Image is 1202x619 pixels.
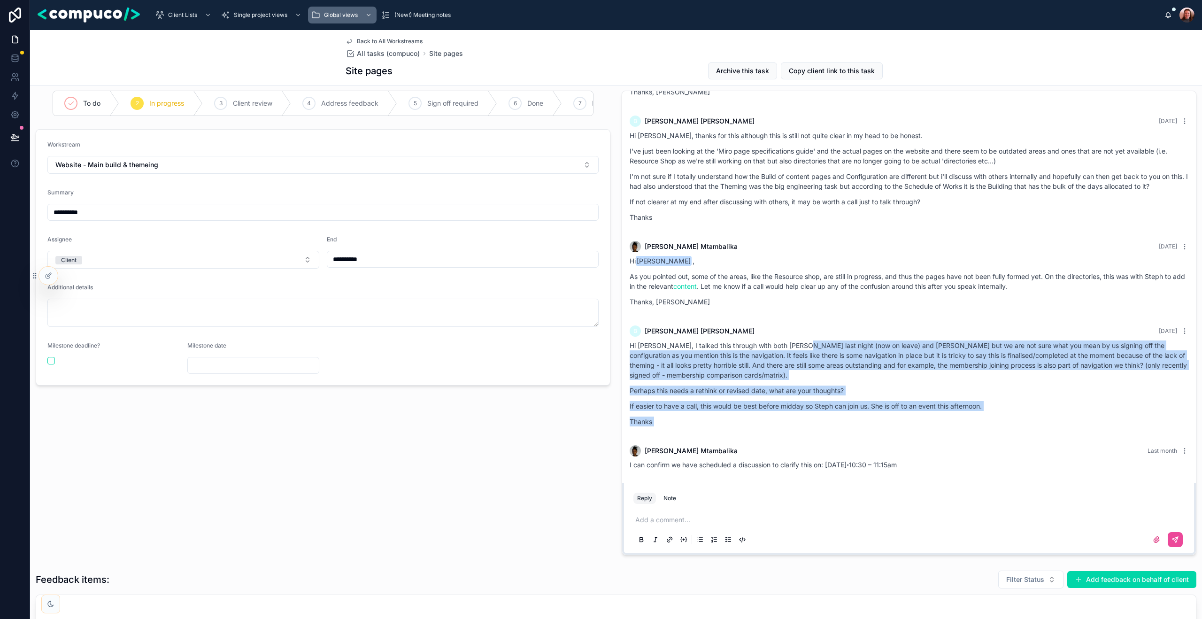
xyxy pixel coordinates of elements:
span: Done [527,99,543,108]
a: Global views [308,7,377,23]
p: Hi [PERSON_NAME], I talked this through with both [PERSON_NAME] last night (now on leave) and [PE... [630,340,1188,380]
button: Select Button [47,251,319,269]
h1: Feedback items: [36,573,109,586]
span: Address feedback [321,99,378,108]
a: Site pages [429,49,463,58]
span: Blocked [592,99,617,108]
p: Thanks [630,417,1188,426]
button: Add feedback on behalf of client [1067,571,1196,588]
button: Copy client link to this task [781,62,883,79]
span: Filter Status [1006,575,1044,584]
span: 3 [219,100,223,107]
span: Copy client link to this task [789,66,875,76]
span: Back to All Workstreams [357,38,423,45]
div: scrollable content [147,5,1164,25]
button: Reply [633,493,656,504]
p: I've just been looking at the 'Miro page specifications guide' and the actual pages on the websit... [630,146,1188,166]
span: B [633,117,637,125]
span: [DATE] [1159,327,1177,334]
a: Client Lists [152,7,216,23]
button: Note [660,493,680,504]
span: 5 [414,100,417,107]
span: [DATE] [1159,243,1177,250]
span: End [327,236,337,243]
span: All tasks (compuco) [357,49,420,58]
a: All tasks (compuco) [346,49,420,58]
span: 7 [578,100,582,107]
h1: Site pages [346,64,393,77]
img: App logo [38,8,140,23]
a: Single project views [218,7,306,23]
button: Select Button [998,571,1063,588]
button: Archive this task [708,62,777,79]
a: (New!) Meeting notes [378,7,457,23]
span: Last month [1148,447,1177,454]
span: Client Lists [168,11,197,19]
strong: ⋅ [847,461,849,469]
span: [PERSON_NAME] [PERSON_NAME] [645,326,755,336]
p: If easier to have a call, this would be best before midday so Steph can join us. She is off to an... [630,401,1188,411]
a: content [673,282,697,290]
div: Note [663,495,676,502]
span: [PERSON_NAME] [636,256,692,266]
span: In progress [149,99,184,108]
button: Select Button [47,156,599,174]
span: Global views [324,11,358,19]
span: Workstream [47,141,80,148]
span: (New!) Meeting notes [394,11,451,19]
a: Back to All Workstreams [346,38,423,45]
p: Hi , [630,256,1188,266]
p: Perhaps this needs a rethink or revised date, what are your thoughts? [630,386,1188,395]
span: Assignee [47,236,72,243]
p: Thanks, [PERSON_NAME] [630,87,1188,97]
span: Single project views [234,11,287,19]
p: I'm not sure if I totally understand how the Build of content pages and Configuration are differe... [630,171,1188,191]
span: Additional details [47,284,93,291]
p: If not clearer at my end after discussing with others, it may be worth a call just to talk through? [630,197,1188,207]
span: Client review [233,99,272,108]
span: [PERSON_NAME] Mtambalika [645,446,738,456]
span: Milestone deadline? [47,342,100,349]
span: [PERSON_NAME] Mtambalika [645,242,738,251]
p: Hi [PERSON_NAME], thanks for this although this is still not quite clear in my head to be honest. [630,131,1188,140]
p: Thanks, [PERSON_NAME] [630,297,1188,307]
span: I can confirm we have scheduled a discussion to clarify this on: [DATE] 10:30 – 11:15am [630,461,897,469]
span: Archive this task [716,66,769,76]
span: Summary [47,189,74,196]
span: 4 [307,100,311,107]
p: Thanks [630,212,1188,222]
span: 2 [136,100,139,107]
span: [PERSON_NAME] [PERSON_NAME] [645,116,755,126]
div: Client [61,256,77,264]
span: Sign off required [427,99,478,108]
span: To do [83,99,100,108]
p: As you pointed out, some of the areas, like the Resource shop, are still in progress, and thus th... [630,271,1188,291]
span: 6 [514,100,517,107]
span: Milestone date [187,342,226,349]
span: Website - Main build & themeing [55,160,158,170]
span: B [633,327,637,335]
span: [DATE] [1159,117,1177,124]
